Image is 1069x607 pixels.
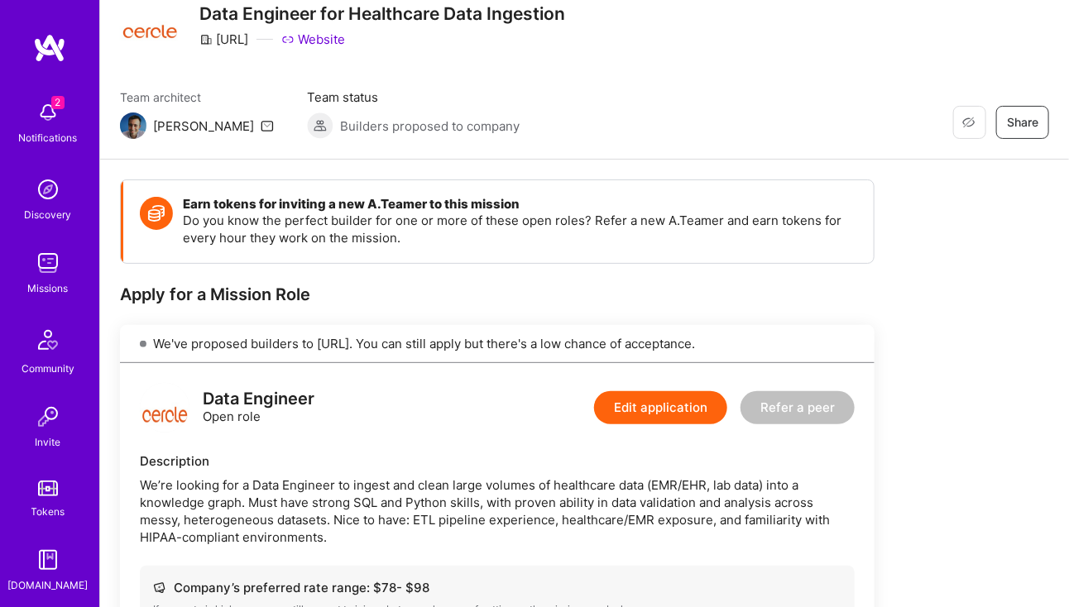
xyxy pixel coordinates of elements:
img: Company Logo [120,5,180,45]
div: [DOMAIN_NAME] [8,576,89,594]
div: Tokens [31,503,65,520]
div: Apply for a Mission Role [120,284,875,305]
span: Team architect [120,88,274,106]
div: Open role [203,390,314,425]
span: Builders proposed to company [340,117,520,135]
button: Refer a peer [741,391,855,424]
i: icon Mail [261,119,274,132]
p: Do you know the perfect builder for one or more of these open roles? Refer a new A.Teamer and ear... [183,212,857,246]
div: Discovery [25,206,72,223]
img: Invite [31,400,65,433]
img: Community [28,320,68,360]
div: [URL] [199,31,248,48]
img: teamwork [31,246,65,280]
img: discovery [31,173,65,206]
button: Edit application [594,391,727,424]
img: logo [33,33,66,63]
a: Website [281,31,345,48]
img: logo [140,383,189,433]
div: Missions [28,280,69,297]
img: Token icon [140,197,173,230]
div: We've proposed builders to [URL]. You can still apply but there's a low chance of acceptance. [120,325,875,363]
img: bell [31,96,65,129]
h3: Data Engineer for Healthcare Data Ingestion [199,3,565,24]
img: tokens [38,480,58,496]
div: Community [22,360,74,377]
span: Team status [307,88,520,106]
div: Data Engineer [203,390,314,408]
i: icon Cash [153,581,165,594]
h4: Earn tokens for inviting a new A.Teamer to this mission [183,197,857,212]
i: icon CompanyGray [199,33,213,46]
div: We’re looking for a Data Engineer to ingest and clean large volumes of healthcare data (EMR/EHR, ... [140,476,855,546]
img: Builders proposed to company [307,112,333,139]
button: Share [996,106,1049,139]
div: Description [140,452,855,470]
div: Invite [36,433,61,451]
div: [PERSON_NAME] [153,117,254,135]
img: Team Architect [120,112,146,139]
img: guide book [31,543,65,576]
i: icon EyeClosed [962,116,976,129]
span: 2 [51,96,65,109]
span: Share [1007,114,1038,131]
div: Company’s preferred rate range: $ 78 - $ 98 [153,579,841,596]
div: Notifications [19,129,78,146]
